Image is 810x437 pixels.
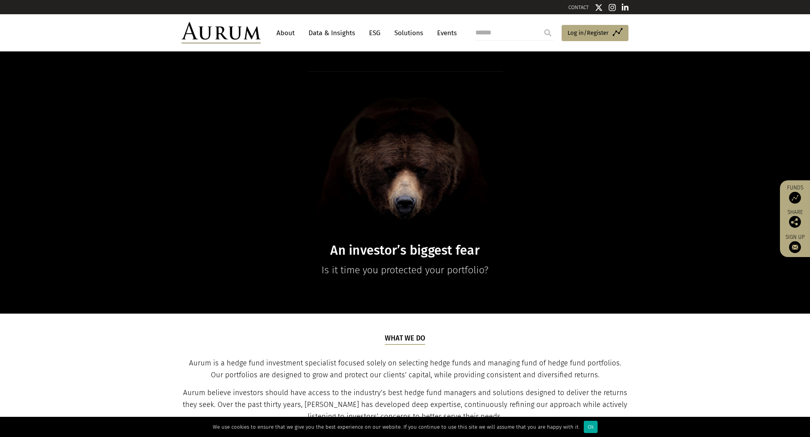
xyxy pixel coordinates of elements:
[182,22,261,44] img: Aurum
[784,234,806,253] a: Sign up
[189,359,621,379] span: Aurum is a hedge fund investment specialist focused solely on selecting hedge funds and managing ...
[784,184,806,204] a: Funds
[365,26,384,40] a: ESG
[622,4,629,11] img: Linkedin icon
[273,26,299,40] a: About
[540,25,556,41] input: Submit
[568,28,609,38] span: Log in/Register
[385,333,426,344] h5: What we do
[305,26,359,40] a: Data & Insights
[562,25,628,42] a: Log in/Register
[433,26,457,40] a: Events
[789,241,801,253] img: Sign up to our newsletter
[789,192,801,204] img: Access Funds
[584,421,598,433] div: Ok
[609,4,616,11] img: Instagram icon
[595,4,603,11] img: Twitter icon
[252,243,558,258] h1: An investor’s biggest fear
[568,4,589,10] a: CONTACT
[183,388,627,421] span: Aurum believe investors should have access to the industry’s best hedge fund managers and solutio...
[390,26,427,40] a: Solutions
[789,216,801,228] img: Share this post
[784,210,806,228] div: Share
[252,262,558,278] p: Is it time you protected your portfolio?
